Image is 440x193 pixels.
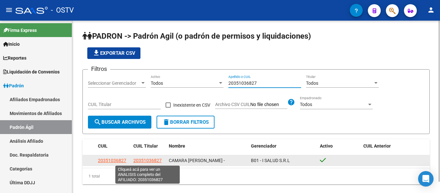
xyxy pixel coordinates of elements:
span: Borrar Filtros [162,119,209,125]
span: Archivo CSV CUIL [215,102,250,107]
span: Buscar Archivos [94,119,146,125]
span: 20351036827 [98,158,126,163]
span: Todos [151,81,163,86]
span: Reportes [3,54,26,62]
datatable-header-cell: Nombre [166,139,248,153]
h3: Filtros [88,64,110,73]
span: 20351036827 [133,158,162,163]
button: Borrar Filtros [157,116,215,129]
datatable-header-cell: Activo [317,139,361,153]
datatable-header-cell: CUIL Anterior [361,139,430,153]
span: Firma Express [3,27,37,34]
span: Activo [320,143,333,149]
mat-icon: person [427,6,435,14]
datatable-header-cell: Gerenciador [248,139,318,153]
mat-icon: file_download [92,49,100,57]
datatable-header-cell: CUIL Titular [131,139,166,153]
mat-icon: search [94,118,101,126]
span: Padrón [3,82,24,89]
span: Seleccionar Gerenciador [88,81,140,86]
span: CUIL Anterior [363,143,391,149]
span: Inicio [3,41,20,48]
span: PADRON -> Padrón Agil (o padrón de permisos y liquidaciones) [82,32,311,41]
span: Todos [306,81,318,86]
span: Nombre [169,143,185,149]
div: 1 total [82,168,430,184]
span: Liquidación de Convenios [3,68,60,75]
button: Buscar Archivos [88,116,151,129]
button: Exportar CSV [87,47,140,59]
div: Open Intercom Messenger [418,171,434,187]
span: Exportar CSV [92,50,135,56]
datatable-header-cell: CUIL [95,139,131,153]
span: - OSTV [51,3,74,17]
span: CUIL [98,143,108,149]
span: Gerenciador [251,143,276,149]
mat-icon: menu [5,6,13,14]
span: Todos [300,102,312,107]
span: B01 - I SALUD S.R.L [251,158,290,163]
span: CUIL Titular [133,143,158,149]
mat-icon: help [287,98,295,106]
mat-icon: delete [162,118,170,126]
span: Inexistente en CSV [173,101,210,109]
span: CAMARA [PERSON_NAME] - [169,158,225,163]
input: Archivo CSV CUIL [250,102,287,108]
